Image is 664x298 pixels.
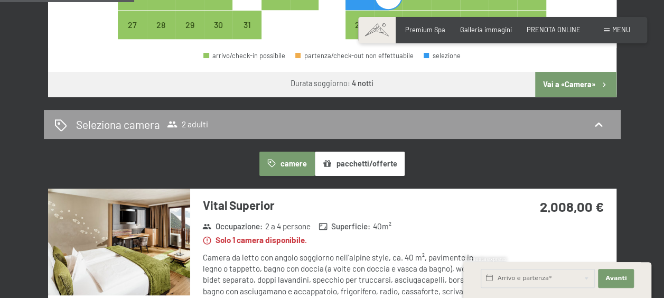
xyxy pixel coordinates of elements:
div: arrivo/check-in possibile [403,11,431,39]
div: Sat Nov 29 2025 [489,11,517,39]
span: 2 adulti [167,119,208,129]
div: Fri Nov 28 2025 [460,11,489,39]
div: 28 [148,21,174,47]
div: selezione [424,52,461,59]
div: arrivo/check-in possibile [232,11,261,39]
div: Tue Oct 28 2025 [147,11,175,39]
b: 4 notti [352,79,373,88]
strong: Occupazione : [202,221,263,232]
strong: Solo 1 camera disponibile. [202,235,307,246]
h3: Vital Superior [203,197,489,213]
div: 31 [233,21,260,47]
div: 29 [176,21,203,47]
span: 2 a 4 persone [265,221,310,232]
span: 40 m² [373,221,391,232]
span: Richiesta express [463,256,507,262]
div: arrivo/check-in possibile [118,11,146,39]
div: Wed Oct 29 2025 [175,11,204,39]
button: Avanti [598,269,634,288]
a: Galleria immagini [460,25,512,34]
div: Tue Nov 25 2025 [374,11,403,39]
div: Mon Oct 27 2025 [118,11,146,39]
a: Premium Spa [405,25,445,34]
h2: Seleziona camera [76,117,160,132]
div: Thu Nov 27 2025 [432,11,460,39]
div: arrivo/check-in possibile [517,11,546,39]
div: Durata soggiorno: [291,78,373,89]
div: arrivo/check-in possibile [147,11,175,39]
div: arrivo/check-in possibile [204,11,232,39]
img: mss_renderimg.php [48,189,190,295]
div: arrivo/check-in possibile [432,11,460,39]
div: arrivo/check-in possibile [374,11,403,39]
div: arrivo/check-in possibile [203,52,285,59]
div: arrivo/check-in possibile [489,11,517,39]
div: Sun Nov 30 2025 [517,11,546,39]
button: pacchetti/offerte [315,152,405,176]
strong: 2.008,00 € [539,198,603,215]
strong: Superficie : [319,221,371,232]
div: 24 [347,21,373,47]
div: partenza/check-out non effettuabile [295,52,414,59]
div: Fri Oct 31 2025 [232,11,261,39]
span: Avanti [605,274,626,283]
div: arrivo/check-in possibile [345,11,374,39]
button: camere [259,152,314,176]
div: Mon Nov 24 2025 [345,11,374,39]
div: arrivo/check-in possibile [460,11,489,39]
div: Wed Nov 26 2025 [403,11,431,39]
div: 30 [205,21,231,47]
span: Menu [612,25,630,34]
button: Vai a «Camera» [535,72,616,97]
a: PRENOTA ONLINE [527,25,581,34]
div: Thu Oct 30 2025 [204,11,232,39]
div: 27 [119,21,145,47]
div: arrivo/check-in possibile [175,11,204,39]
